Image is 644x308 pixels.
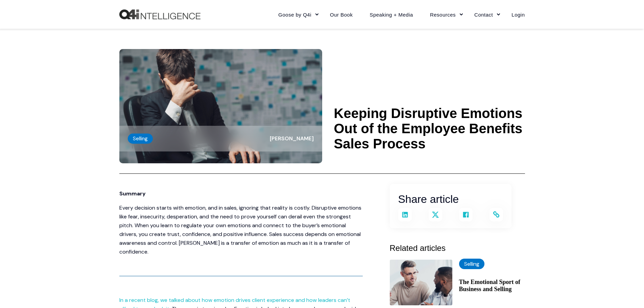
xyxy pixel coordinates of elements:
[459,279,525,293] a: The Emotional Sport of Business and Selling
[119,9,200,20] img: Q4intelligence, LLC logo
[119,204,363,256] p: Every decision starts with emotion, and in sales, ignoring that reality is costly. Disruptive emo...
[459,259,484,269] label: Selling
[334,106,525,151] h1: Keeping Disruptive Emotions Out of the Employee Benefits Sales Process
[119,49,322,163] img: A worried salesperson with his head in his hand, representing repressed emotions
[119,189,363,198] p: Summary
[119,9,200,20] a: Back to Home
[270,135,314,142] span: [PERSON_NAME]
[398,191,503,208] h3: Share article
[128,134,153,144] label: Selling
[390,242,525,255] h3: Related articles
